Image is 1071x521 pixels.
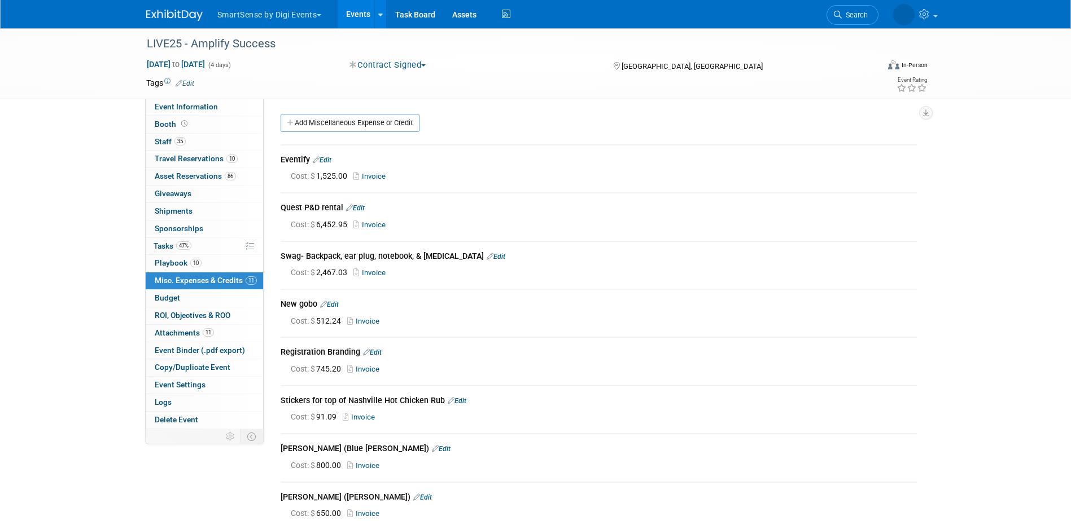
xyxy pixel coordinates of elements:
span: Misc. Expenses & Credits [155,276,257,285]
span: Cost: $ [291,509,316,518]
span: Cost: $ [291,364,316,373]
span: 745.20 [291,364,346,373]
a: Edit [413,493,432,501]
a: Edit [432,445,451,453]
span: Giveaways [155,189,191,198]
a: Edit [448,397,466,405]
a: Edit [176,80,194,87]
div: [PERSON_NAME] (Blue [PERSON_NAME]) [281,443,917,456]
img: Abby Allison [893,4,915,25]
span: Budget [155,293,180,302]
span: 10 [226,154,238,163]
span: Shipments [155,206,193,215]
a: Copy/Duplicate Event [146,359,263,376]
div: Eventify [281,154,917,167]
a: Invoice [347,509,384,518]
span: Event Binder (.pdf export) [155,346,245,355]
span: 800.00 [291,461,346,470]
div: LIVE25 - Amplify Success [143,34,862,54]
div: New gobo [281,298,917,312]
span: Cost: $ [291,268,316,277]
span: 11 [203,328,214,337]
span: Cost: $ [291,220,316,229]
span: Search [842,11,868,19]
span: Attachments [155,328,214,337]
span: 512.24 [291,316,346,325]
div: Swag- Backpack, ear plug, notebook, & [MEDICAL_DATA] [281,250,917,264]
a: Event Binder (.pdf export) [146,342,263,359]
a: Booth [146,116,263,133]
div: Event Format [812,59,928,76]
a: ROI, Objectives & ROO [146,307,263,324]
a: Sponsorships [146,220,263,237]
a: Staff35 [146,134,263,151]
a: Invoice [343,413,379,421]
button: Contract Signed [346,59,430,71]
span: ROI, Objectives & ROO [155,311,230,320]
img: ExhibitDay [146,10,203,21]
td: Toggle Event Tabs [240,429,263,444]
span: 2,467.03 [291,268,352,277]
span: 11 [246,276,257,285]
span: Booth [155,120,190,129]
span: 35 [174,137,186,145]
a: Edit [313,156,331,164]
a: Attachments11 [146,325,263,342]
span: Cost: $ [291,412,316,421]
span: Delete Event [155,415,198,424]
a: Logs [146,394,263,411]
span: Cost: $ [291,316,316,325]
a: Misc. Expenses & Credits11 [146,272,263,289]
div: Stickers for top of Nashville Hot Chicken Rub [281,395,917,408]
td: Tags [146,77,194,89]
span: 650.00 [291,509,346,518]
a: Event Information [146,99,263,116]
span: 47% [176,241,191,250]
a: Budget [146,290,263,307]
span: Playbook [155,258,202,267]
div: In-Person [901,61,928,69]
img: Format-Inperson.png [888,60,899,69]
a: Giveaways [146,186,263,202]
span: Booth not reserved yet [179,120,190,128]
a: Invoice [347,461,384,470]
span: to [171,60,181,69]
a: Add Miscellaneous Expense or Credit [281,114,419,132]
a: Invoice [353,172,390,180]
span: Staff [155,137,186,146]
span: Sponsorships [155,224,203,233]
span: 1,525.00 [291,171,352,180]
a: Event Settings [146,377,263,394]
a: Playbook10 [146,255,263,272]
span: Cost: $ [291,461,316,470]
span: Event Settings [155,380,206,389]
div: Event Rating [897,77,927,83]
span: 6,452.95 [291,220,352,229]
a: Edit [320,301,339,308]
span: [GEOGRAPHIC_DATA], [GEOGRAPHIC_DATA] [622,62,763,70]
a: Edit [346,204,365,212]
span: 91.09 [291,412,341,421]
a: Tasks47% [146,238,263,255]
span: Logs [155,398,172,407]
span: Travel Reservations [155,154,238,163]
span: Event Information [155,102,218,111]
a: Shipments [146,203,263,220]
a: Edit [363,348,382,356]
a: Asset Reservations86 [146,168,263,185]
a: Edit [487,253,505,260]
span: Cost: $ [291,171,316,180]
a: Invoice [353,268,390,277]
span: Asset Reservations [155,171,236,180]
a: Invoice [353,220,390,229]
a: Search [827,5,878,25]
a: Travel Reservations10 [146,151,263,167]
span: Tasks [154,241,191,250]
div: Quest P&D rental [281,202,917,215]
div: Registration Branding [281,346,917,360]
span: 86 [225,172,236,180]
a: Invoice [347,317,384,325]
span: (4 days) [207,61,231,69]
a: Delete Event [146,412,263,429]
span: Copy/Duplicate Event [155,363,230,372]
